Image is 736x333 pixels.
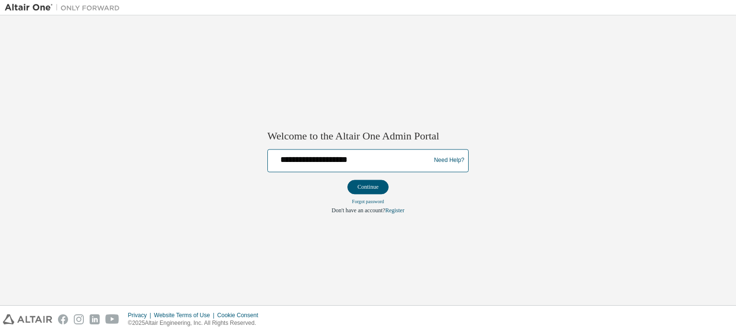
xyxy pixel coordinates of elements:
div: Website Terms of Use [154,311,217,319]
h2: Welcome to the Altair One Admin Portal [267,130,469,143]
button: Continue [347,180,389,194]
img: instagram.svg [74,314,84,324]
p: © 2025 Altair Engineering, Inc. All Rights Reserved. [128,319,264,327]
img: Altair One [5,3,125,12]
div: Privacy [128,311,154,319]
img: facebook.svg [58,314,68,324]
a: Need Help? [434,161,464,161]
div: Cookie Consent [217,311,264,319]
img: altair_logo.svg [3,314,52,324]
img: youtube.svg [105,314,119,324]
a: Forgot password [352,199,384,204]
span: Don't have an account? [332,207,385,214]
a: Register [385,207,404,214]
img: linkedin.svg [90,314,100,324]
